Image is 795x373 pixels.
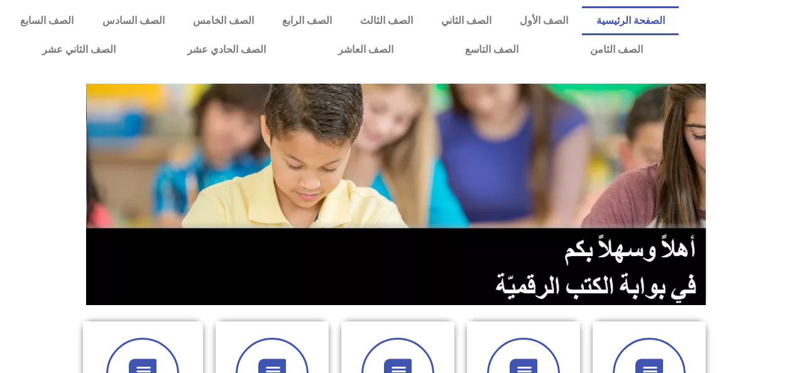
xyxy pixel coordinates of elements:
a: الصف العاشر [302,35,429,64]
a: الصفحة الرئيسية [582,6,679,35]
a: الصف الثالث [346,6,427,35]
a: الصف الحادي عشر [151,35,302,64]
a: الصف التاسع [429,35,554,64]
a: الصف السادس [88,6,178,35]
a: الصف الثامن [554,35,679,64]
a: الصف السابع [6,6,88,35]
a: الصف الخامس [178,6,268,35]
a: الصف الثاني عشر [6,35,151,64]
a: الصف الثاني [427,6,505,35]
a: الصف الرابع [268,6,346,35]
a: الصف الأول [505,6,582,35]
